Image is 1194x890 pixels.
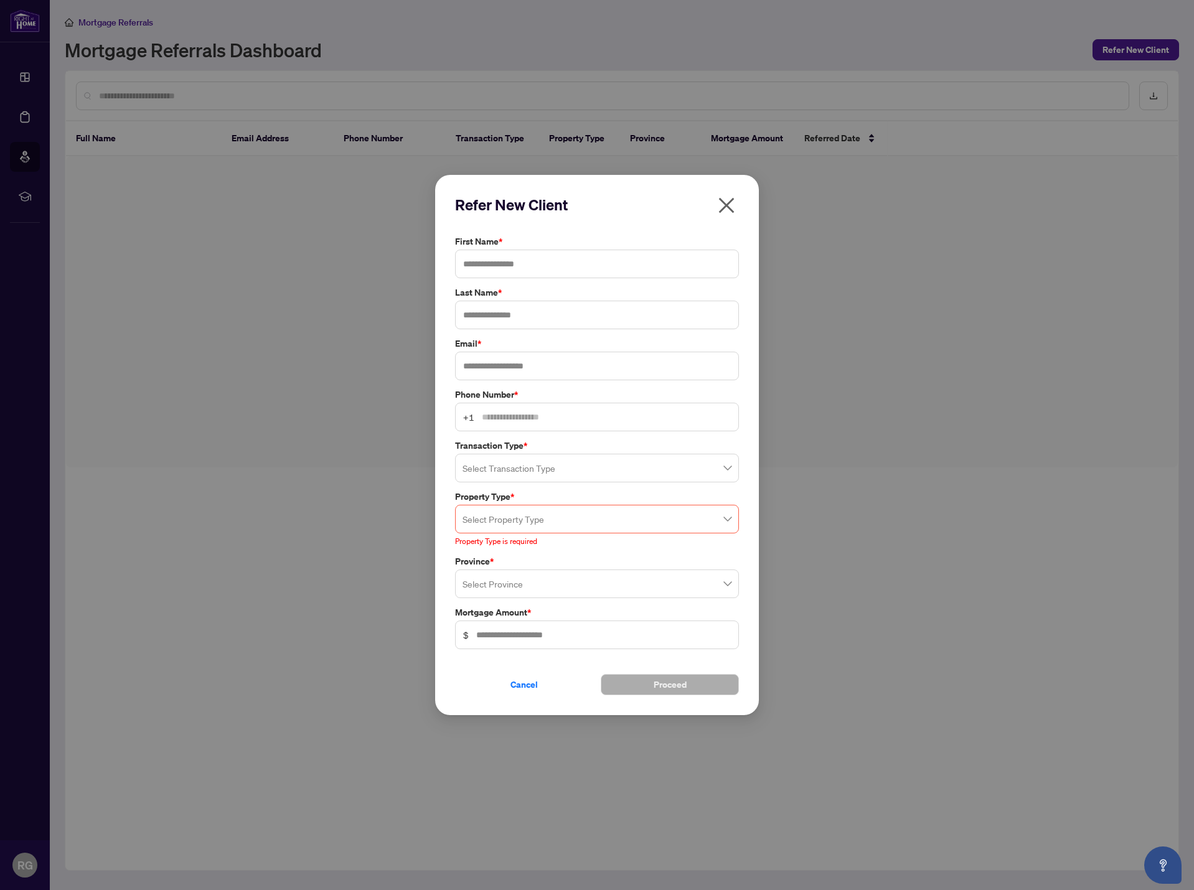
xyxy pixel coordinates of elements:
[455,536,537,546] span: Property Type is required
[455,337,739,350] label: Email
[455,235,739,248] label: First Name
[455,388,739,401] label: Phone Number
[1144,846,1182,884] button: Open asap
[455,674,593,695] button: Cancel
[455,555,739,568] label: Province
[601,674,739,695] button: Proceed
[455,286,739,299] label: Last Name
[463,628,469,642] span: $
[455,439,739,452] label: Transaction Type
[455,490,739,504] label: Property Type
[463,410,474,424] span: +1
[455,606,739,619] label: Mortgage Amount
[510,675,538,695] span: Cancel
[717,195,736,215] span: close
[455,195,739,215] h2: Refer New Client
